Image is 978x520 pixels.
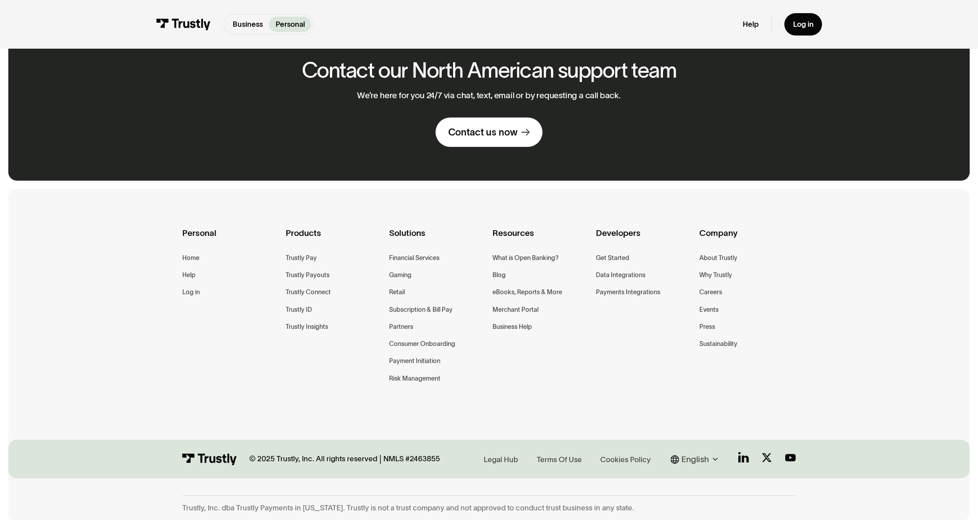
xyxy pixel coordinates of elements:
div: Contact us now [448,126,517,138]
div: Trustly, Inc. dba Trustly Payments in [US_STATE]. Trustly is not a trust company and not approved... [182,503,795,513]
a: Financial Services [389,253,439,264]
a: eBooks, Reports & More [493,287,562,298]
a: Home [182,253,199,264]
a: Consumer Onboarding [389,338,455,349]
div: Log in [793,20,814,29]
a: Trustly Payouts [286,270,330,281]
div: English [671,453,722,466]
a: Help [182,270,195,281]
div: English [681,453,709,466]
div: Terms Of Use [537,454,582,465]
a: Gaming [389,270,411,281]
a: Trustly ID [286,304,312,315]
a: Retail [389,287,405,298]
div: | [379,453,381,466]
a: About Trustly [699,253,737,264]
a: Personal [269,17,311,32]
div: NMLS #2463855 [383,454,440,464]
a: Data Integrations [596,270,645,281]
a: Help [743,20,758,29]
p: Personal [276,19,305,30]
p: Business [233,19,263,30]
a: Get Started [596,253,629,264]
div: Company [699,226,796,253]
a: Business [226,17,269,32]
h2: Contact our North American support team [302,59,677,82]
a: Risk Management [389,373,440,384]
div: Cookies Policy [600,454,651,465]
div: Personal [182,226,279,253]
a: Press [699,321,715,332]
a: Trustly Pay [286,253,317,264]
a: Business Help [493,321,532,332]
a: Terms Of Use [534,452,585,466]
a: Cookies Policy [598,452,654,466]
p: We’re here for you 24/7 via chat, text, email or by requesting a call back. [357,90,621,100]
a: Trustly Insights [286,321,328,332]
a: Why Trustly [699,270,732,281]
a: Sustainability [699,338,737,349]
a: Log in [182,287,200,298]
a: What is Open Banking? [493,253,559,264]
div: Solutions [389,226,485,253]
img: Trustly Logo [156,18,211,30]
a: Careers [699,287,722,298]
div: Resources [493,226,589,253]
div: Legal Hub [484,454,518,465]
a: Partners [389,321,413,332]
img: Trustly Logo [182,453,237,465]
a: Trustly Connect [286,287,331,298]
a: Subscription & Bill Pay [389,304,453,315]
a: Payment Initiation [389,356,440,367]
a: Payments Integrations [596,287,660,298]
div: Developers [596,226,692,253]
a: Blog [493,270,506,281]
div: Products [286,226,382,253]
a: Legal Hub [481,452,521,466]
div: © 2025 Trustly, Inc. All rights reserved [249,454,377,464]
a: Log in [784,13,822,36]
a: Merchant Portal [493,304,539,315]
a: Events [699,304,719,315]
a: Contact us now [436,118,543,147]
